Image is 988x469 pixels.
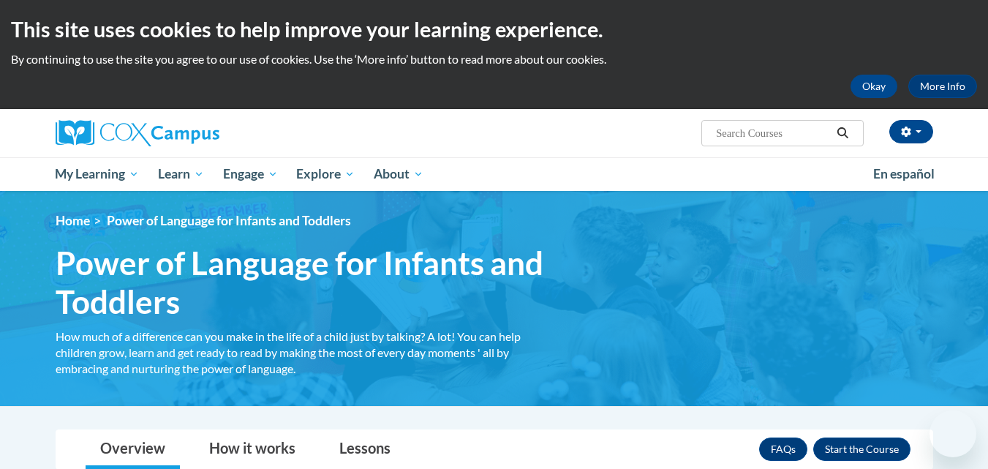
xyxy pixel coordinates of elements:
span: Engage [223,165,278,183]
a: Explore [287,157,364,191]
img: Cox Campus [56,120,219,146]
span: Power of Language for Infants and Toddlers [107,213,351,228]
a: FAQs [759,438,807,461]
a: More Info [908,75,977,98]
a: About [364,157,433,191]
button: Account Settings [889,120,933,143]
div: How much of a difference can you make in the life of a child just by talking? A lot! You can help... [56,329,560,377]
a: How it works [195,430,310,469]
a: Overview [86,430,180,469]
a: Learn [148,157,214,191]
a: Lessons [325,430,405,469]
span: Learn [158,165,204,183]
span: About [374,165,423,183]
a: En español [864,159,944,190]
span: En español [873,166,935,181]
button: Okay [851,75,897,98]
iframe: Button to launch messaging window [929,410,976,457]
h2: This site uses cookies to help improve your learning experience. [11,15,977,44]
a: Engage [214,157,287,191]
p: By continuing to use the site you agree to our use of cookies. Use the ‘More info’ button to read... [11,51,977,67]
span: Explore [296,165,355,183]
span: My Learning [55,165,139,183]
button: Enroll [813,438,910,461]
span: Power of Language for Infants and Toddlers [56,244,560,321]
button: Search [831,124,853,142]
a: Home [56,213,90,228]
a: My Learning [46,157,149,191]
input: Search Courses [714,124,831,142]
a: Cox Campus [56,120,333,146]
div: Main menu [34,157,955,191]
